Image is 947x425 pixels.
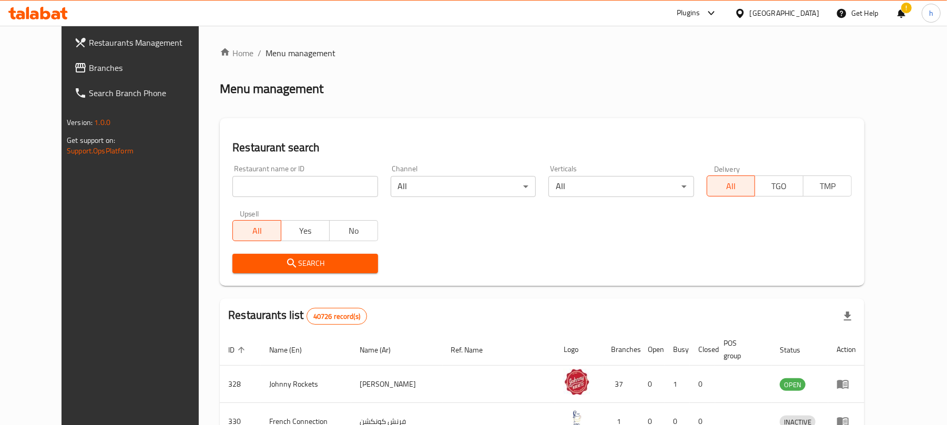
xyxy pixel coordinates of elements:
[808,179,848,194] span: TMP
[828,334,864,366] th: Action
[780,344,814,356] span: Status
[548,176,694,197] div: All
[603,334,639,366] th: Branches
[240,210,259,217] label: Upsell
[307,312,366,322] span: 40726 record(s)
[89,61,211,74] span: Branches
[67,133,115,147] span: Get support on:
[835,304,860,329] div: Export file
[261,366,351,403] td: Johnny Rockets
[232,140,852,156] h2: Restaurant search
[66,30,220,55] a: Restaurants Management
[237,223,277,239] span: All
[603,366,639,403] td: 37
[555,334,603,366] th: Logo
[89,36,211,49] span: Restaurants Management
[241,257,369,270] span: Search
[665,334,690,366] th: Busy
[220,366,261,403] td: 328
[232,220,281,241] button: All
[929,7,933,19] span: h
[451,344,497,356] span: Ref. Name
[286,223,325,239] span: Yes
[803,175,852,196] button: TMP
[334,223,374,239] span: No
[258,47,261,59] li: /
[281,220,330,241] button: Yes
[707,175,756,196] button: All
[232,254,378,273] button: Search
[307,308,367,325] div: Total records count
[665,366,690,403] td: 1
[232,176,378,197] input: Search for restaurant name or ID..
[677,7,700,19] div: Plugins
[780,379,806,391] span: OPEN
[639,334,665,366] th: Open
[94,116,110,129] span: 1.0.0
[837,378,856,390] div: Menu
[228,344,248,356] span: ID
[755,175,803,196] button: TGO
[67,116,93,129] span: Version:
[329,220,378,241] button: No
[711,179,751,194] span: All
[351,366,443,403] td: [PERSON_NAME]
[564,369,590,395] img: Johnny Rockets
[66,80,220,106] a: Search Branch Phone
[714,165,740,172] label: Delivery
[220,47,864,59] nav: breadcrumb
[220,80,323,97] h2: Menu management
[724,337,759,362] span: POS group
[690,366,715,403] td: 0
[391,176,536,197] div: All
[228,307,367,325] h2: Restaurants list
[639,366,665,403] td: 0
[759,179,799,194] span: TGO
[66,55,220,80] a: Branches
[269,344,315,356] span: Name (En)
[89,87,211,99] span: Search Branch Phone
[750,7,819,19] div: [GEOGRAPHIC_DATA]
[220,47,253,59] a: Home
[266,47,335,59] span: Menu management
[67,144,134,158] a: Support.OpsPlatform
[690,334,715,366] th: Closed
[360,344,404,356] span: Name (Ar)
